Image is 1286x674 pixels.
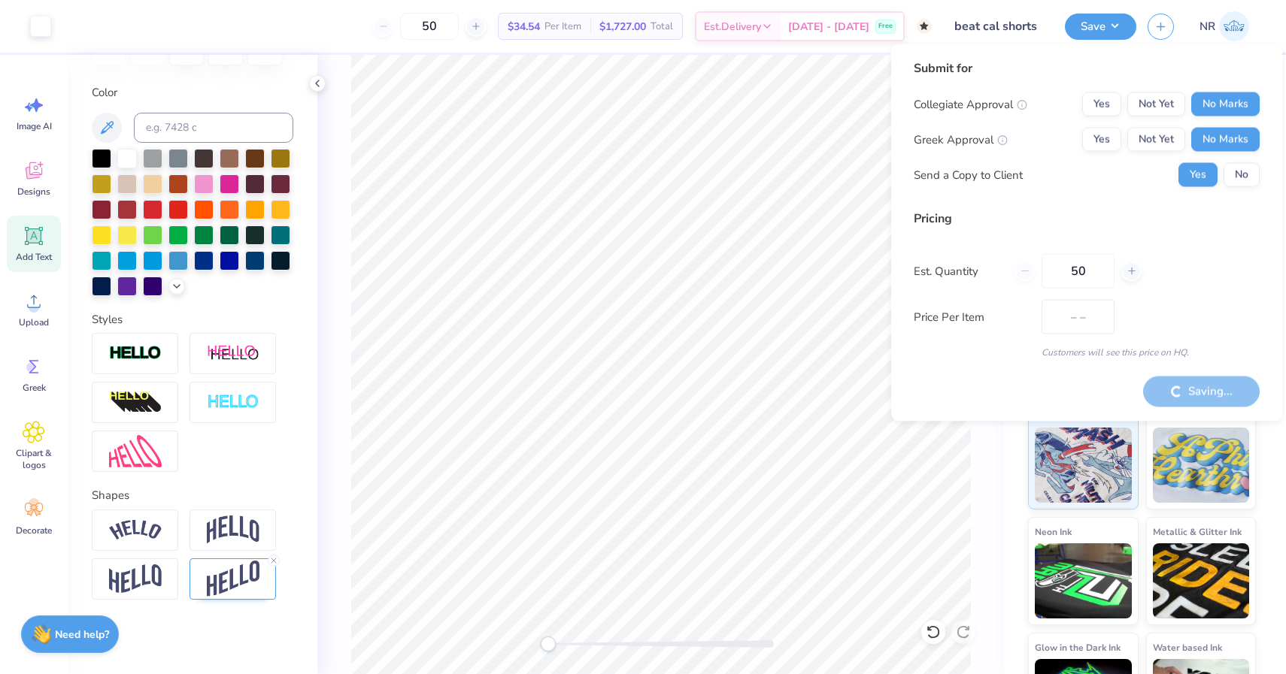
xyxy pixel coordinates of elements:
span: Decorate [16,524,52,536]
div: Pricing [914,210,1260,228]
span: Image AI [17,120,52,132]
span: $1,727.00 [599,19,646,35]
span: NR [1200,18,1215,35]
button: Save [1065,14,1136,40]
div: Send a Copy to Client [914,166,1023,183]
button: Yes [1178,163,1218,187]
span: Metallic & Glitter Ink [1153,524,1242,540]
span: Per Item [544,19,581,35]
strong: Need help? [55,627,109,642]
button: Yes [1082,92,1121,116]
label: Est. Quantity [914,262,1003,280]
img: Negative Space [207,394,259,411]
input: e.g. 7428 c [134,113,293,143]
div: Submit for [914,59,1260,77]
img: Arch [207,515,259,544]
span: Water based Ink [1153,639,1222,655]
img: Stroke [109,345,162,362]
a: NR [1193,11,1256,41]
img: Puff Ink [1153,428,1250,503]
div: Collegiate Approval [914,95,1027,113]
span: Add Text [16,251,52,263]
span: Est. Delivery [704,19,761,35]
button: Not Yet [1127,92,1185,116]
div: Customers will see this price on HQ. [914,346,1260,359]
img: Shadow [207,344,259,363]
img: Noemi Reche-ley [1219,11,1249,41]
span: Glow in the Dark Ink [1035,639,1121,655]
span: Clipart & logos [9,447,59,471]
img: 3D Illusion [109,391,162,415]
button: No Marks [1191,128,1260,152]
span: Free [878,21,893,32]
div: Accessibility label [541,636,556,651]
label: Price Per Item [914,308,1030,325]
label: Styles [92,311,123,328]
input: Untitled Design [943,11,1054,41]
span: Neon Ink [1035,524,1072,540]
button: Yes [1082,128,1121,152]
span: Upload [19,316,49,328]
span: [DATE] - [DATE] [788,19,869,35]
span: Designs [17,186,50,198]
span: $34.54 [508,19,540,35]
span: Total [651,19,673,35]
img: Arc [109,520,162,540]
img: Neon Ink [1035,543,1132,618]
label: Shapes [92,487,129,504]
label: Color [92,84,293,101]
img: Flag [109,564,162,594]
button: Not Yet [1127,128,1185,152]
img: Free Distort [109,435,162,467]
input: – – [1042,254,1115,289]
img: Standard [1035,428,1132,503]
input: – – [400,13,459,40]
span: Greek [23,382,46,394]
button: No [1224,163,1260,187]
button: No Marks [1191,92,1260,116]
img: Rise [207,561,259,597]
img: Metallic & Glitter Ink [1153,543,1250,618]
div: Greek Approval [914,131,1008,148]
